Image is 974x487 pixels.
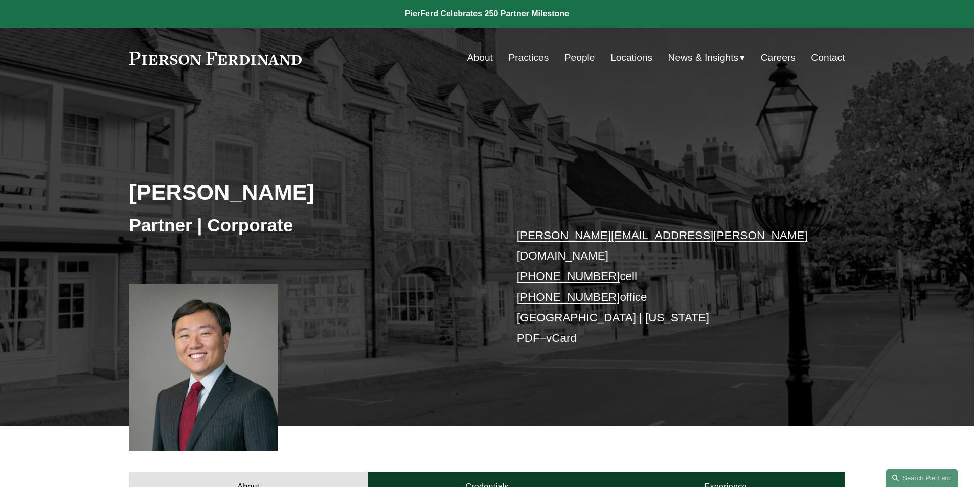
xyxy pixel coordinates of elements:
[668,49,739,67] span: News & Insights
[517,225,815,349] p: cell office [GEOGRAPHIC_DATA] | [US_STATE] –
[129,214,487,237] h3: Partner | Corporate
[517,229,808,262] a: [PERSON_NAME][EMAIL_ADDRESS][PERSON_NAME][DOMAIN_NAME]
[811,48,845,67] a: Contact
[886,469,958,487] a: Search this site
[610,48,652,67] a: Locations
[129,179,487,205] h2: [PERSON_NAME]
[517,332,540,344] a: PDF
[564,48,595,67] a: People
[517,291,620,304] a: [PHONE_NUMBER]
[668,48,745,67] a: folder dropdown
[508,48,549,67] a: Practices
[467,48,493,67] a: About
[546,332,577,344] a: vCard
[761,48,796,67] a: Careers
[517,270,620,283] a: [PHONE_NUMBER]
